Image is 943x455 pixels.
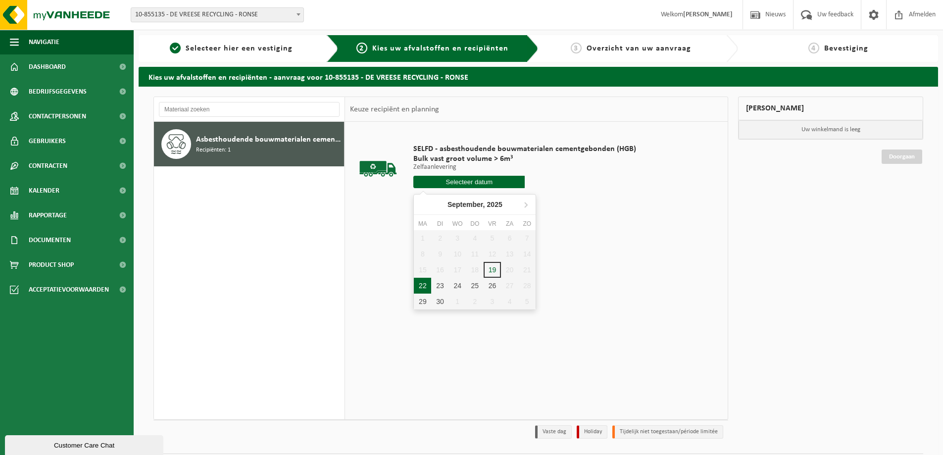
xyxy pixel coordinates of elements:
span: Product Shop [29,253,74,277]
div: September, [444,197,506,212]
a: 1Selecteer hier een vestiging [144,43,319,54]
span: 10-855135 - DE VREESE RECYCLING - RONSE [131,7,304,22]
div: 25 [466,278,484,294]
span: 1 [170,43,181,53]
span: Documenten [29,228,71,253]
input: Selecteer datum [413,176,525,188]
span: 10-855135 - DE VREESE RECYCLING - RONSE [131,8,303,22]
div: di [431,219,448,229]
div: 30 [431,294,448,309]
span: SELFD - asbesthoudende bouwmaterialen cementgebonden (HGB) [413,144,636,154]
span: Kies uw afvalstoffen en recipiënten [372,45,508,52]
span: Recipiënten: 1 [196,146,231,155]
span: Bedrijfsgegevens [29,79,87,104]
div: [PERSON_NAME] [738,97,923,120]
span: Dashboard [29,54,66,79]
p: Zelfaanlevering [413,164,636,171]
span: Navigatie [29,30,59,54]
i: 2025 [487,201,502,208]
span: Bevestiging [824,45,868,52]
iframe: chat widget [5,433,165,455]
span: Selecteer hier een vestiging [186,45,293,52]
span: Overzicht van uw aanvraag [587,45,691,52]
div: 3 [484,294,501,309]
div: wo [449,219,466,229]
div: zo [518,219,536,229]
div: 19 [484,262,501,278]
div: Keuze recipiënt en planning [345,97,444,122]
span: 3 [571,43,582,53]
div: ma [414,219,431,229]
p: Uw winkelmand is leeg [739,120,923,139]
div: vr [484,219,501,229]
span: Contactpersonen [29,104,86,129]
span: Gebruikers [29,129,66,153]
div: 2 [466,294,484,309]
div: 1 [449,294,466,309]
div: 23 [431,278,448,294]
li: Holiday [577,425,607,439]
div: 29 [414,294,431,309]
a: Doorgaan [882,150,922,164]
span: Kalender [29,178,59,203]
button: Asbesthoudende bouwmaterialen cementgebonden (hechtgebonden) Recipiënten: 1 [154,122,345,166]
span: 4 [808,43,819,53]
h2: Kies uw afvalstoffen en recipiënten - aanvraag voor 10-855135 - DE VREESE RECYCLING - RONSE [139,67,938,86]
span: Asbesthoudende bouwmaterialen cementgebonden (hechtgebonden) [196,134,342,146]
span: Acceptatievoorwaarden [29,277,109,302]
div: 26 [484,278,501,294]
span: Bulk vast groot volume > 6m³ [413,154,636,164]
li: Tijdelijk niet toegestaan/période limitée [612,425,723,439]
input: Materiaal zoeken [159,102,340,117]
li: Vaste dag [535,425,572,439]
strong: [PERSON_NAME] [683,11,733,18]
div: 24 [449,278,466,294]
div: za [501,219,518,229]
span: Rapportage [29,203,67,228]
div: do [466,219,484,229]
span: 2 [356,43,367,53]
div: 22 [414,278,431,294]
span: Contracten [29,153,67,178]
